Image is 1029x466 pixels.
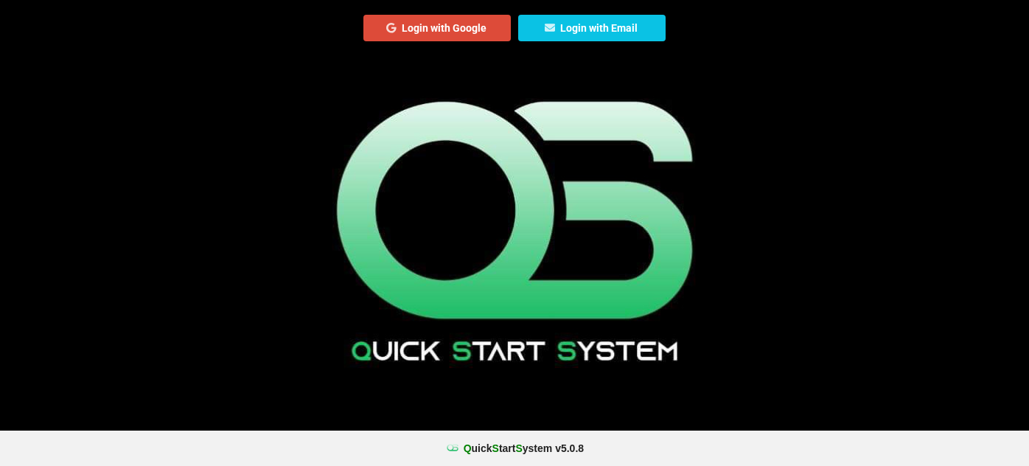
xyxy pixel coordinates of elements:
button: Login with Email [518,15,666,41]
button: Login with Google [363,15,511,41]
b: uick tart ystem v 5.0.8 [464,441,584,456]
span: Q [464,442,472,454]
span: S [492,442,499,454]
img: favicon.ico [445,441,460,456]
span: S [515,442,522,454]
